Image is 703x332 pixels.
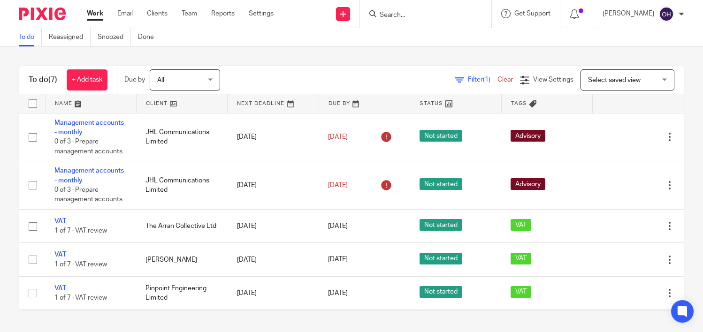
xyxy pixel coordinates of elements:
a: + Add task [67,69,107,91]
span: Not started [420,219,462,231]
td: [DATE] [228,243,319,276]
span: VAT [511,219,531,231]
span: VAT [511,253,531,264]
td: Pinpoint Engineering Limited [136,276,227,309]
td: The Arran Collective Ltd [136,210,227,243]
a: VAT [54,218,66,225]
a: Email [117,9,133,18]
span: 1 of 7 · VAT review [54,294,107,301]
span: 1 of 7 · VAT review [54,261,107,268]
span: (7) [48,76,57,83]
a: Team [182,9,197,18]
td: [DATE] [228,161,319,210]
td: [PERSON_NAME] [136,243,227,276]
h1: To do [29,75,57,85]
span: (1) [483,76,490,83]
a: Clear [497,76,513,83]
a: To do [19,28,42,46]
td: [DATE] [228,276,319,309]
input: Search [379,11,463,20]
a: Reports [211,9,235,18]
a: Reassigned [49,28,91,46]
span: 0 of 3 · Prepare management accounts [54,187,122,203]
span: Advisory [511,178,545,190]
a: Work [87,9,103,18]
a: Management accounts - monthly [54,120,124,136]
span: View Settings [533,76,573,83]
span: Advisory [511,130,545,142]
p: Due by [124,75,145,84]
span: Not started [420,286,462,298]
span: [DATE] [328,257,348,263]
span: Tags [511,101,527,106]
span: All [157,77,164,83]
span: 1 of 7 · VAT review [54,227,107,234]
span: 0 of 3 · Prepare management accounts [54,138,122,155]
span: [DATE] [328,290,348,296]
span: Get Support [514,10,550,17]
a: VAT [54,285,66,292]
td: [DATE] [228,113,319,161]
a: Snoozed [98,28,131,46]
a: Management accounts - monthly [54,167,124,183]
span: Filter [468,76,497,83]
span: Not started [420,130,462,142]
a: Settings [249,9,274,18]
img: Pixie [19,8,66,20]
span: Not started [420,178,462,190]
span: VAT [511,286,531,298]
a: VAT [54,251,66,258]
td: JHL Communications Limited [136,161,227,210]
span: [DATE] [328,223,348,229]
span: [DATE] [328,134,348,140]
td: JHL Communications Limited [136,113,227,161]
img: svg%3E [659,7,674,22]
p: [PERSON_NAME] [603,9,654,18]
td: [DATE] [228,210,319,243]
span: [DATE] [328,182,348,189]
span: Select saved view [588,77,641,83]
a: Clients [147,9,168,18]
span: Not started [420,253,462,264]
a: Done [138,28,161,46]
